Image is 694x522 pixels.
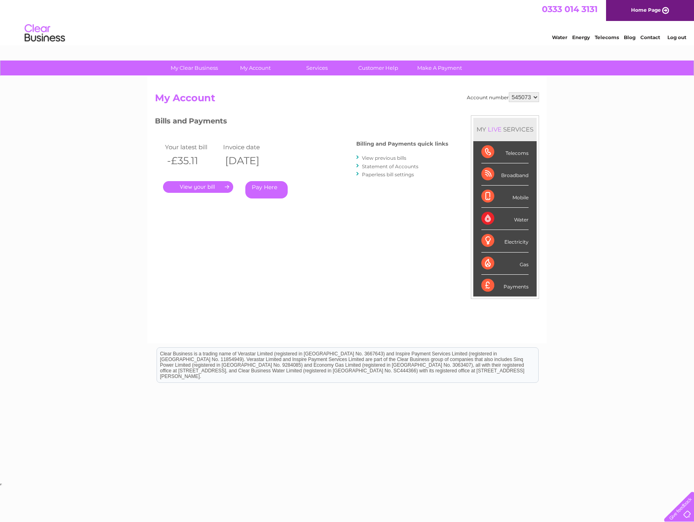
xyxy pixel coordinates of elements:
[667,34,686,40] a: Log out
[163,152,221,169] th: -£35.11
[481,208,529,230] div: Water
[245,181,288,198] a: Pay Here
[572,34,590,40] a: Energy
[356,141,448,147] h4: Billing and Payments quick links
[362,163,418,169] a: Statement of Accounts
[345,61,412,75] a: Customer Help
[161,61,228,75] a: My Clear Business
[157,4,538,39] div: Clear Business is a trading name of Verastar Limited (registered in [GEOGRAPHIC_DATA] No. 3667643...
[362,171,414,177] a: Paperless bill settings
[284,61,350,75] a: Services
[481,163,529,186] div: Broadband
[163,142,221,152] td: Your latest bill
[481,230,529,252] div: Electricity
[155,92,539,108] h2: My Account
[155,115,448,129] h3: Bills and Payments
[221,142,279,152] td: Invoice date
[481,141,529,163] div: Telecoms
[24,21,65,46] img: logo.png
[486,125,503,133] div: LIVE
[163,181,233,193] a: .
[481,186,529,208] div: Mobile
[362,155,406,161] a: View previous bills
[552,34,567,40] a: Water
[481,253,529,275] div: Gas
[406,61,473,75] a: Make A Payment
[624,34,635,40] a: Blog
[467,92,539,102] div: Account number
[473,118,537,141] div: MY SERVICES
[481,275,529,296] div: Payments
[221,152,279,169] th: [DATE]
[542,4,598,14] a: 0333 014 3131
[595,34,619,40] a: Telecoms
[640,34,660,40] a: Contact
[222,61,289,75] a: My Account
